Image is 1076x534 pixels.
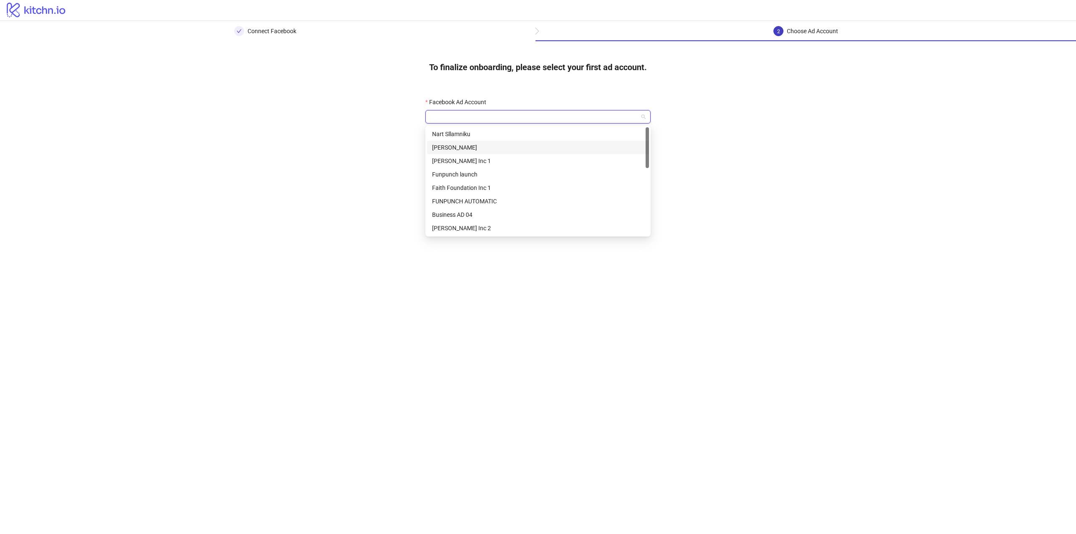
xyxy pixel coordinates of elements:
[432,197,644,206] div: FUNPUNCH AUTOMATIC
[777,29,780,34] span: 2
[432,143,644,152] div: [PERSON_NAME]
[787,26,838,36] div: Choose Ad Account
[237,29,242,34] span: check
[427,181,649,195] div: Faith Foundation Inc 1
[432,156,644,166] div: [PERSON_NAME] Inc 1
[427,141,649,154] div: Alexander Saveljic
[248,26,296,36] div: Connect Facebook
[425,97,492,107] label: Facebook Ad Account
[427,127,649,141] div: Nart Sllamniku
[432,129,644,139] div: Nart Sllamniku
[427,195,649,208] div: FUNPUNCH AUTOMATIC
[427,168,649,181] div: Funpunch launch
[432,170,644,179] div: Funpunch launch
[430,110,638,123] input: Facebook Ad Account
[432,183,644,192] div: Faith Foundation Inc 1
[427,154,649,168] div: Wyman Inc 1
[427,221,649,235] div: Wyman Inc 2
[432,210,644,219] div: Business AD 04
[432,224,644,233] div: [PERSON_NAME] Inc 2
[427,208,649,221] div: Business AD 04
[416,55,660,80] h4: To finalize onboarding, please select your first ad account.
